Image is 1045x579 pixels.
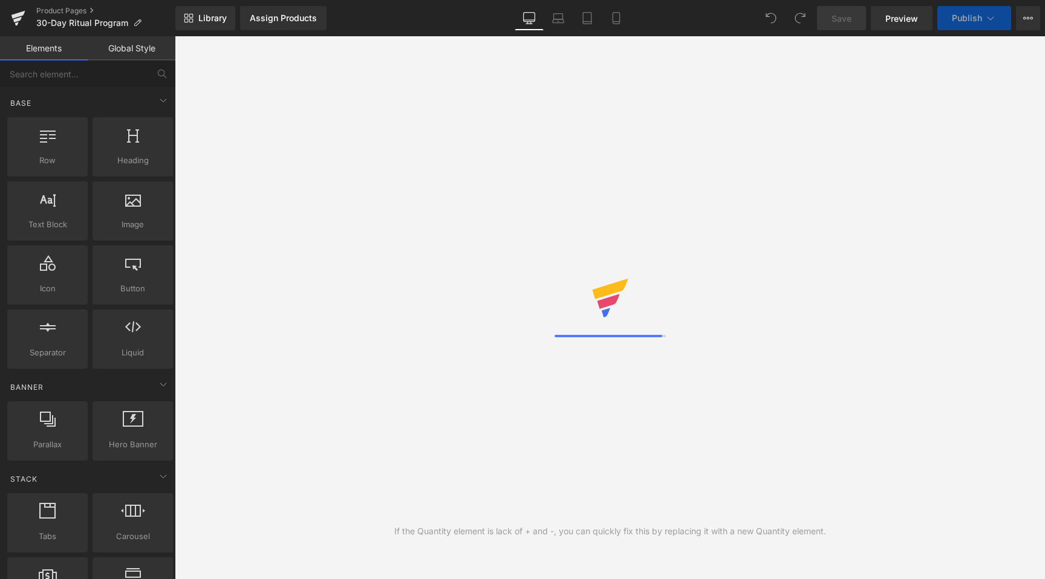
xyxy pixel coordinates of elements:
span: Carousel [96,530,169,543]
span: Tabs [11,530,84,543]
span: Text Block [11,218,84,231]
span: Library [198,13,227,24]
span: Hero Banner [96,438,169,451]
span: 30-Day Ritual Program [36,18,128,28]
button: More [1016,6,1040,30]
span: Image [96,218,169,231]
button: Publish [937,6,1011,30]
span: Banner [9,381,45,393]
span: Row [11,154,84,167]
div: Assign Products [250,13,317,23]
button: Redo [788,6,812,30]
span: Save [832,12,851,25]
a: Tablet [573,6,602,30]
a: Desktop [515,6,544,30]
span: Heading [96,154,169,167]
span: Parallax [11,438,84,451]
a: Laptop [544,6,573,30]
span: Separator [11,346,84,359]
span: Base [9,97,33,109]
span: Stack [9,473,39,485]
span: Icon [11,282,84,295]
span: Preview [885,12,918,25]
button: Undo [759,6,783,30]
a: New Library [175,6,235,30]
a: Mobile [602,6,631,30]
a: Global Style [88,36,175,60]
span: Button [96,282,169,295]
span: Publish [952,13,982,23]
span: Liquid [96,346,169,359]
a: Product Pages [36,6,175,16]
div: If the Quantity element is lack of + and -, you can quickly fix this by replacing it with a new Q... [394,525,826,538]
a: Preview [871,6,933,30]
